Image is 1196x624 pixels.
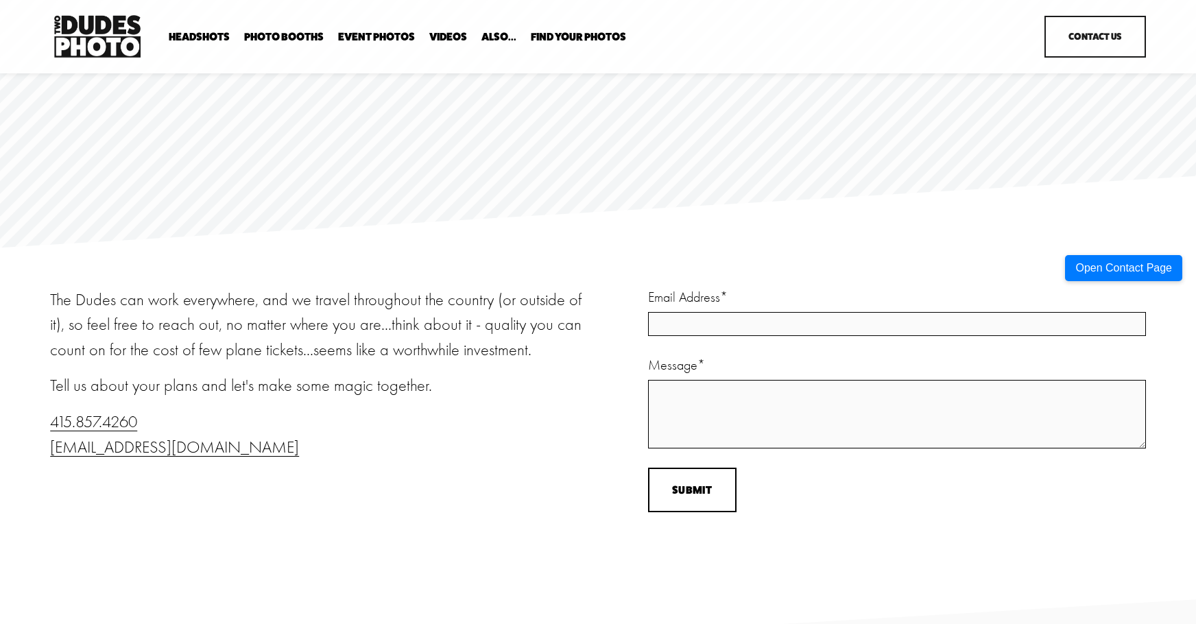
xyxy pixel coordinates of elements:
[648,287,1146,308] label: Email Address
[648,468,737,512] input: Submit
[648,355,1146,376] label: Message
[169,32,230,43] span: Headshots
[429,31,467,44] a: Videos
[1065,255,1182,281] button: Open Contact Page
[50,437,299,457] a: [EMAIL_ADDRESS][DOMAIN_NAME]
[531,32,626,43] span: Find Your Photos
[50,412,137,431] a: 415.857.4260
[338,31,415,44] a: Event Photos
[1044,16,1146,58] a: Contact Us
[481,32,516,43] span: Also...
[50,12,145,61] img: Two Dudes Photo | Headshots, Portraits &amp; Photo Booths
[481,31,516,44] a: folder dropdown
[169,31,230,44] a: folder dropdown
[50,373,594,398] p: Tell us about your plans and let's make some magic together.
[244,31,324,44] a: folder dropdown
[244,32,324,43] span: Photo Booths
[531,31,626,44] a: folder dropdown
[50,287,594,363] p: The Dudes can work everywhere, and we travel throughout the country (or outside of it), so feel f...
